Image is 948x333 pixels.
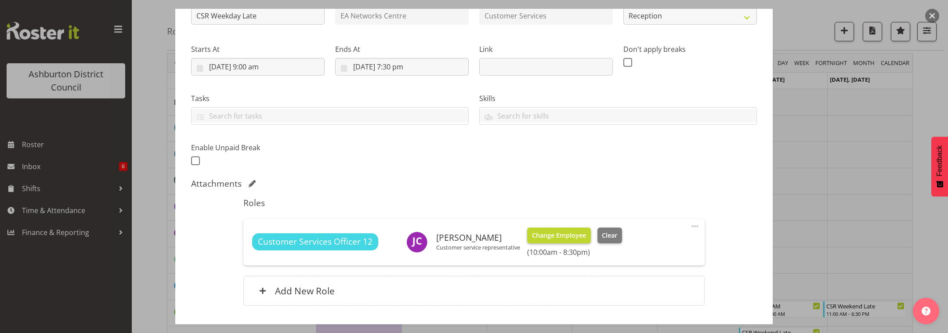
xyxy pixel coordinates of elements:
[191,142,325,153] label: Enable Unpaid Break
[532,231,586,240] span: Change Employee
[335,44,469,54] label: Ends At
[480,109,756,123] input: Search for skills
[922,307,930,315] img: help-xxl-2.png
[479,44,613,54] label: Link
[335,58,469,76] input: Click to select...
[623,44,757,54] label: Don't apply breaks
[191,44,325,54] label: Starts At
[191,58,325,76] input: Click to select...
[192,109,468,123] input: Search for tasks
[191,7,325,25] input: Shift Instance Name
[275,285,335,297] h6: Add New Role
[191,93,469,104] label: Tasks
[936,145,944,176] span: Feedback
[527,248,622,257] h6: (10:00am - 8:30pm)
[527,228,591,243] button: Change Employee
[597,228,622,243] button: Clear
[191,178,242,189] h5: Attachments
[243,198,704,208] h5: Roles
[258,235,373,248] span: Customer Services Officer 12
[479,93,757,104] label: Skills
[931,137,948,196] button: Feedback - Show survey
[602,231,617,240] span: Clear
[436,244,520,251] p: Customer service representative
[406,232,427,253] img: jill-cullimore9741.jpg
[436,233,520,243] h6: [PERSON_NAME]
